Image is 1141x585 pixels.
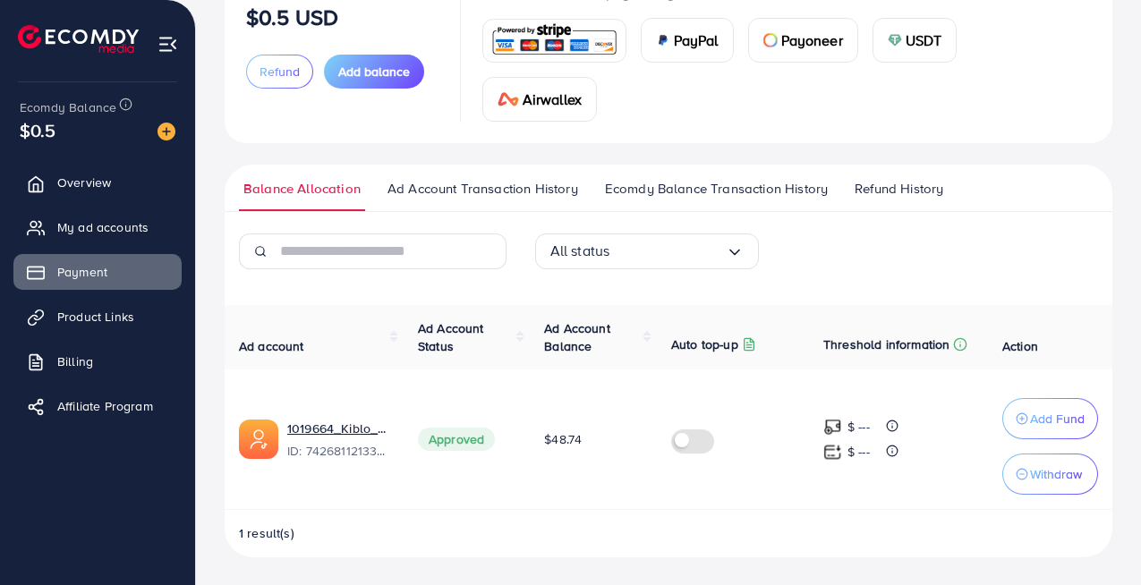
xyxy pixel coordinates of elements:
img: image [158,123,175,140]
span: $48.74 [544,430,582,448]
a: cardAirwallex [482,77,597,122]
input: Search for option [609,237,725,265]
img: card [489,21,620,60]
div: <span class='underline'>1019664_Kiblo_1729189253964</span></br>7426811213365149697 [287,420,389,461]
img: top-up amount [823,418,842,437]
img: logo [18,25,139,53]
span: ID: 7426811213365149697 [287,442,389,460]
a: Affiliate Program [13,388,182,424]
span: Refund History [855,179,943,199]
span: Refund [260,63,300,81]
img: ic-ads-acc.e4c84228.svg [239,420,278,459]
a: cardPayPal [641,18,734,63]
a: Overview [13,165,182,200]
span: All status [550,237,610,265]
span: $0.5 [20,117,56,143]
a: Product Links [13,299,182,335]
img: card [656,33,670,47]
div: Search for option [535,233,759,269]
a: cardPayoneer [748,18,858,63]
span: Ad Account Balance [544,319,610,355]
p: Add Fund [1030,408,1085,429]
span: Airwallex [523,89,582,110]
a: card [482,19,626,63]
span: Ecomdy Balance Transaction History [605,179,828,199]
p: $0.5 USD [246,6,338,28]
span: Approved [418,428,495,451]
img: card [498,92,519,106]
span: Ad Account Status [418,319,484,355]
p: Threshold information [823,334,949,355]
span: Balance Allocation [243,179,361,199]
span: USDT [906,30,942,51]
span: Ad Account Transaction History [387,179,578,199]
p: $ --- [847,441,870,462]
span: Add balance [338,63,410,81]
a: cardUSDT [873,18,958,63]
a: Payment [13,254,182,290]
p: Auto top-up [671,334,738,355]
span: Affiliate Program [57,397,153,415]
p: Withdraw [1030,463,1082,485]
a: My ad accounts [13,209,182,245]
button: Add Fund [1002,398,1098,439]
img: card [888,33,902,47]
span: Payoneer [781,30,843,51]
button: Withdraw [1002,454,1098,495]
span: My ad accounts [57,218,149,236]
span: Overview [57,174,111,191]
button: Add balance [324,55,424,89]
span: PayPal [674,30,719,51]
span: Ecomdy Balance [20,98,116,116]
a: 1019664_Kiblo_1729189253964 [287,420,389,437]
button: Refund [246,55,313,89]
span: Ad account [239,337,304,355]
img: card [763,33,778,47]
a: Billing [13,343,182,379]
img: top-up amount [823,443,842,462]
span: 1 result(s) [239,524,294,542]
p: $ --- [847,416,870,437]
span: Product Links [57,308,134,326]
span: Payment [57,263,107,281]
span: Billing [57,352,93,370]
span: Action [1002,337,1038,355]
iframe: Chat [1065,504,1128,572]
img: menu [158,34,178,55]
